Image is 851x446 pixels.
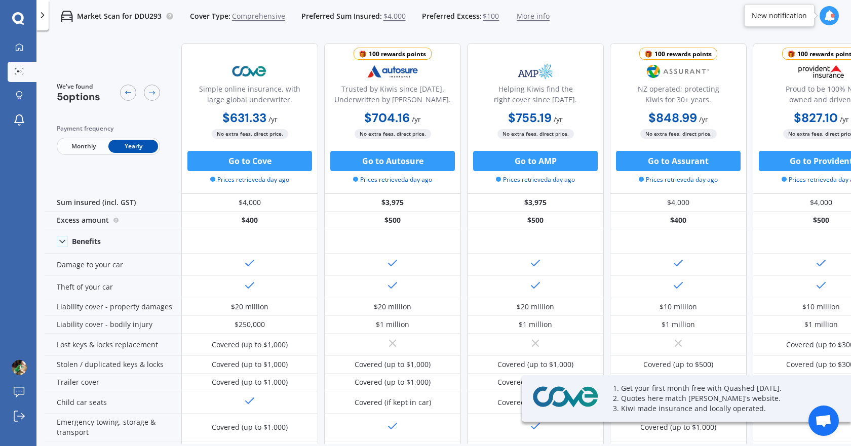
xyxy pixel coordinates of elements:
div: Trailer cover [45,374,181,391]
button: Go to AMP [473,151,598,171]
div: Simple online insurance, with large global underwriter. [190,84,310,109]
div: Trusted by Kiwis since [DATE]. Underwritten by [PERSON_NAME]. [333,84,452,109]
span: Preferred Sum Insured: [301,11,382,21]
span: Yearly [108,140,158,153]
span: Prices retrieved a day ago [210,175,289,184]
div: $400 [610,212,747,229]
div: $4,000 [610,194,747,212]
button: Go to Autosure [330,151,455,171]
img: points [788,51,795,58]
div: $1 million [376,319,409,330]
div: $500 [467,212,604,229]
img: ACg8ocJtiSTE45mIoksXogNGiT9nmrkyuBCxKW8aRtZyyB9m898Gr7aT=s96-c [12,360,27,375]
div: Theft of your car [45,276,181,298]
div: Damage to your car [45,254,181,276]
div: Covered (up to $1,000) [497,377,573,387]
img: points [359,51,366,58]
div: Covered (up to $1,000) [212,340,288,350]
b: $827.10 [794,110,838,126]
span: Prices retrieved a day ago [353,175,432,184]
div: $1 million [662,319,695,330]
div: Covered (up to $1,000) [497,359,573,370]
span: Cover Type: [190,11,230,21]
img: car.f15378c7a67c060ca3f3.svg [61,10,73,22]
span: More info [517,11,550,21]
div: Covered (if kept in car) [497,397,574,408]
div: $20 million [374,302,411,312]
span: Monthly [59,140,108,153]
span: No extra fees, direct price. [497,129,574,139]
span: / yr [554,114,563,124]
b: $704.16 [364,110,410,126]
button: Go to Assurant [616,151,741,171]
div: 100 rewards points [369,49,426,59]
button: Go to Cove [187,151,312,171]
div: $3,975 [324,194,461,212]
div: Payment frequency [57,124,160,134]
p: 1. Get your first month free with Quashed [DATE]. [613,383,826,393]
div: NZ operated; protecting Kiwis for 30+ years. [618,84,738,109]
div: Liability cover - bodily injury [45,316,181,334]
div: $500 [324,212,461,229]
span: $4,000 [383,11,406,21]
span: No extra fees, direct price. [640,129,717,139]
div: $1 million [519,319,552,330]
div: Covered (up to $1,000) [212,422,288,432]
span: Preferred Excess: [422,11,482,21]
div: $20 million [517,302,554,312]
div: Covered (up to $1,000) [355,359,431,370]
div: $10 million [802,302,840,312]
b: $755.19 [508,110,552,126]
div: Covered (up to $1,000) [212,359,288,370]
span: Prices retrieved a day ago [496,175,575,184]
img: points [645,51,652,58]
div: 100 rewards points [654,49,712,59]
div: $250,000 [235,319,265,330]
div: $3,975 [467,194,604,212]
span: Prices retrieved a day ago [639,175,718,184]
div: Lost keys & locks replacement [45,334,181,356]
div: Covered (up to $1,000) [355,377,431,387]
span: $100 [483,11,499,21]
img: Autosure.webp [359,59,426,84]
span: 5 options [57,90,100,103]
div: $4,000 [181,194,318,212]
img: AMP.webp [502,59,569,84]
span: We've found [57,82,100,91]
div: Liability cover - property damages [45,298,181,316]
div: Benefits [72,237,101,246]
div: $1 million [804,319,838,330]
div: Covered (if kept in car) [355,397,431,408]
img: Cove.webp [530,384,601,410]
div: Emergency towing, storage & transport [45,414,181,441]
div: Covered (up to $1,000) [212,377,288,387]
img: Cove.webp [216,59,283,84]
div: Excess amount [45,212,181,229]
a: Open chat [808,406,839,436]
div: New notification [752,11,807,21]
p: 2. Quotes here match [PERSON_NAME]'s website. [613,393,826,403]
span: / yr [268,114,278,124]
span: No extra fees, direct price. [355,129,431,139]
span: / yr [699,114,708,124]
div: Helping Kiwis find the right cover since [DATE]. [476,84,595,109]
div: Stolen / duplicated keys & locks [45,356,181,374]
div: Child car seats [45,391,181,414]
div: Covered (up to $1,000) [640,422,716,432]
div: Covered (up to $500) [643,359,713,370]
span: / yr [412,114,421,124]
div: Sum insured (incl. GST) [45,194,181,212]
p: 3. Kiwi made insurance and locally operated. [613,403,826,414]
p: Market Scan for DDU293 [77,11,162,21]
b: $848.99 [648,110,697,126]
div: $10 million [660,302,697,312]
span: / yr [840,114,849,124]
div: $20 million [231,302,268,312]
b: $631.33 [222,110,266,126]
span: Comprehensive [232,11,285,21]
span: No extra fees, direct price. [212,129,288,139]
img: Assurant.png [645,59,712,84]
div: $400 [181,212,318,229]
